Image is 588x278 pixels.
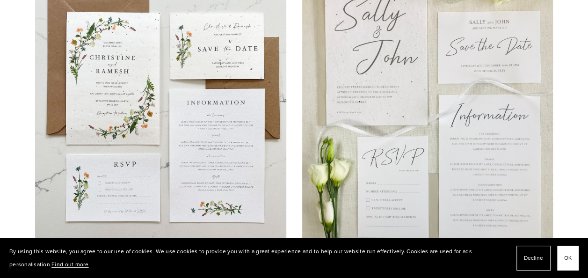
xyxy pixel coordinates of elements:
[516,246,551,271] button: Decline
[51,260,88,268] a: Find out more
[524,251,543,265] span: Decline
[557,246,579,271] button: OK
[9,245,507,271] p: By using this website, you agree to our use of cookies. We use cookies to provide you with a grea...
[564,251,572,265] span: OK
